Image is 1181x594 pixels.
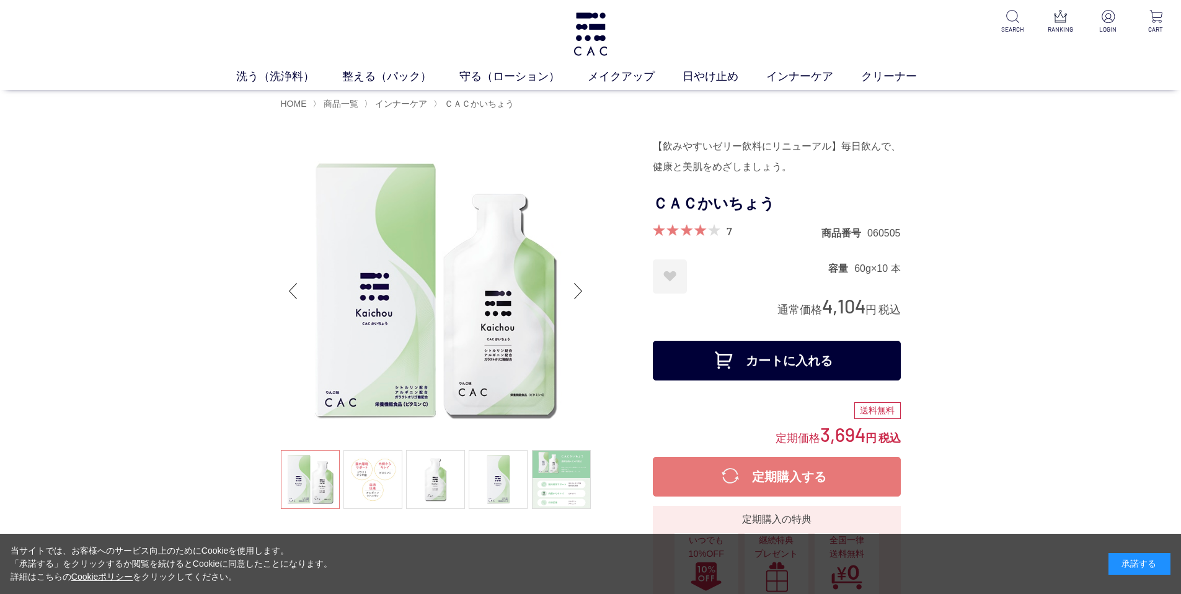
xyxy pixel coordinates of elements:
a: 整える（パック） [342,68,459,85]
span: 通常価格 [777,304,822,316]
h1: ＣＡＣかいちょう [653,190,901,218]
div: 当サイトでは、お客様へのサービス向上のためにCookieを使用します。 「承諾する」をクリックするか閲覧を続けるとCookieに同意したことになります。 詳細はこちらの をクリックしてください。 [11,544,333,583]
a: 日やけ止め [683,68,766,85]
li: 〉 [433,98,517,110]
a: 7 [727,224,732,238]
a: LOGIN [1093,10,1123,34]
dt: 商品番号 [821,227,867,240]
p: SEARCH [997,25,1028,34]
div: 承諾する [1108,553,1170,575]
p: RANKING [1045,25,1076,34]
a: クリーナー [861,68,945,85]
button: 定期購入する [653,457,901,497]
span: 税込 [878,304,901,316]
a: メイクアップ [588,68,683,85]
span: 円 [865,432,877,444]
a: Cookieポリシー [71,572,133,582]
a: 守る（ローション） [459,68,588,85]
div: 【飲みやすいゼリー飲料にリニューアル】毎日飲んで、健康と美肌をめざしましょう。 [653,136,901,178]
dd: 60g×10 本 [854,262,900,275]
a: 商品一覧 [321,99,358,109]
div: Next slide [566,266,591,316]
span: 税込 [878,432,901,444]
span: 4,104 [822,294,865,317]
a: 洗う（洗浄料） [236,68,342,85]
a: お気に入りに登録する [653,259,687,294]
a: ＣＡＣかいちょう [442,99,514,109]
span: インナーケア [375,99,427,109]
a: インナーケア [766,68,861,85]
div: Previous slide [281,266,306,316]
a: SEARCH [997,10,1028,34]
div: 定期購入の特典 [658,512,896,527]
button: カートに入れる [653,341,901,380]
p: LOGIN [1093,25,1123,34]
span: ＣＡＣかいちょう [445,99,514,109]
p: CART [1141,25,1171,34]
li: 〉 [364,98,430,110]
span: 円 [865,304,877,316]
img: ＣＡＣかいちょう [281,136,591,446]
a: HOME [281,99,307,109]
span: 3,694 [820,423,865,446]
dt: 容量 [828,262,854,275]
img: logo [572,12,609,56]
a: インナーケア [373,99,427,109]
a: CART [1141,10,1171,34]
a: RANKING [1045,10,1076,34]
dd: 060505 [867,227,900,240]
span: 商品一覧 [324,99,358,109]
div: 送料無料 [854,402,901,420]
span: 定期価格 [776,431,820,444]
li: 〉 [312,98,361,110]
